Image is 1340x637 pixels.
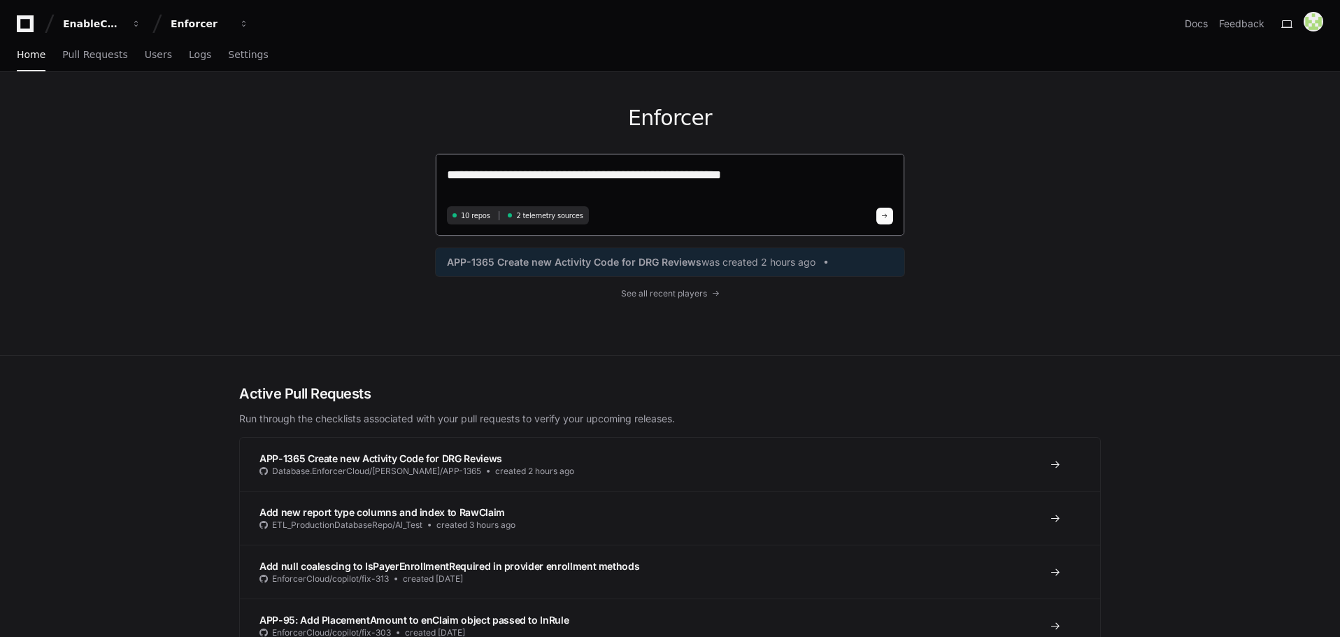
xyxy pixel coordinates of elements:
a: APP-1365 Create new Activity Code for DRG ReviewsDatabase.EnforcerCloud/[PERSON_NAME]/APP-1365cre... [240,438,1100,491]
h1: Enforcer [435,106,905,131]
span: Add null coalescing to IsPayerEnrollmentRequired in provider enrollment methods [259,560,639,572]
p: Run through the checklists associated with your pull requests to verify your upcoming releases. [239,412,1101,426]
span: ETL_ProductionDatabaseRepo/Al_Test [272,520,422,531]
a: Logs [189,39,211,71]
a: Docs [1185,17,1208,31]
button: Enforcer [165,11,255,36]
img: 181785292 [1304,12,1323,31]
span: Logs [189,50,211,59]
span: created 3 hours ago [436,520,515,531]
span: Home [17,50,45,59]
a: APP-1365 Create new Activity Code for DRG Reviewswas created 2 hours ago [447,255,893,269]
a: Add null coalescing to IsPayerEnrollmentRequired in provider enrollment methodsEnforcerCloud/copi... [240,545,1100,599]
span: Users [145,50,172,59]
span: created [DATE] [403,573,463,585]
div: Enforcer [171,17,231,31]
span: APP-95: Add PlacementAmount to enClaim object passed to InRule [259,614,569,626]
span: 10 repos [461,210,490,221]
span: EnforcerCloud/copilot/fix-313 [272,573,389,585]
div: EnableComp [63,17,123,31]
h2: Active Pull Requests [239,384,1101,403]
span: Database.EnforcerCloud/[PERSON_NAME]/APP-1365 [272,466,481,477]
a: Settings [228,39,268,71]
span: was created 2 hours ago [701,255,815,269]
span: APP-1365 Create new Activity Code for DRG Reviews [447,255,701,269]
span: Settings [228,50,268,59]
a: Add new report type columns and index to RawClaimETL_ProductionDatabaseRepo/Al_Testcreated 3 hour... [240,491,1100,545]
span: created 2 hours ago [495,466,574,477]
span: Add new report type columns and index to RawClaim [259,506,505,518]
a: Home [17,39,45,71]
span: Pull Requests [62,50,127,59]
button: Feedback [1219,17,1264,31]
span: See all recent players [621,288,707,299]
span: 2 telemetry sources [516,210,583,221]
button: EnableComp [57,11,147,36]
a: Users [145,39,172,71]
a: See all recent players [435,288,905,299]
span: APP-1365 Create new Activity Code for DRG Reviews [259,452,502,464]
a: Pull Requests [62,39,127,71]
